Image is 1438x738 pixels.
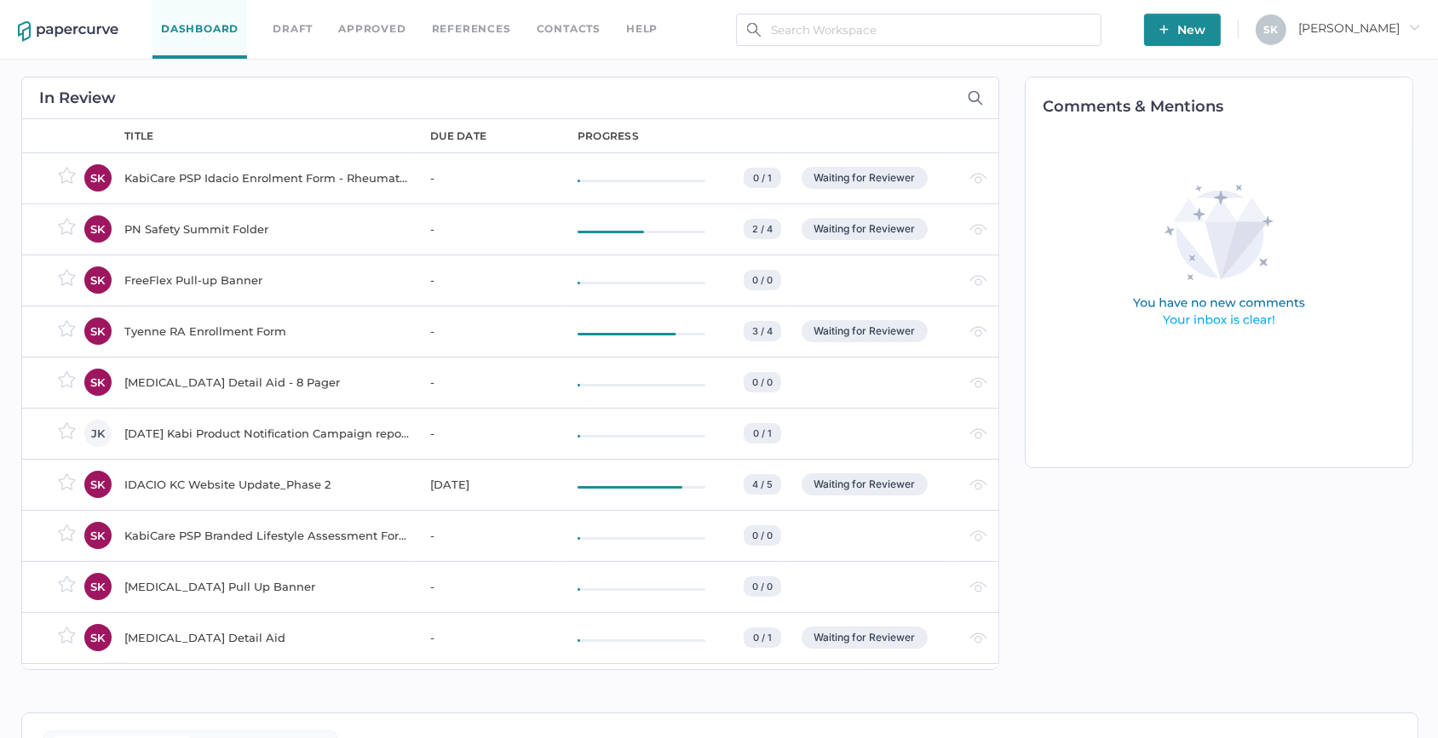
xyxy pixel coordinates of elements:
img: star-inactive.70f2008a.svg [58,320,76,337]
div: JK [84,420,112,447]
div: 0 / 0 [744,525,781,546]
div: help [626,20,658,38]
div: 0 / 0 [744,576,781,597]
div: 0 / 1 [744,627,781,648]
img: eye-light-gray.b6d092a5.svg [969,530,987,541]
div: Waiting for Reviewer [802,473,928,495]
div: title [124,129,154,144]
img: eye-light-gray.b6d092a5.svg [969,326,987,337]
div: Waiting for Reviewer [802,218,928,240]
div: 0 / 1 [744,168,781,188]
img: star-inactive.70f2008a.svg [58,473,76,490]
div: KabiCare PSP Idacio Enrolment Form - Rheumatology (All Indications) [124,168,410,188]
td: - [413,663,561,714]
span: S K [1264,23,1279,36]
div: due date [430,129,486,144]
td: - [413,612,561,663]
div: 2 / 4 [744,219,781,239]
div: progress [578,129,639,144]
div: [MEDICAL_DATA] Detail Aid [124,627,410,648]
div: 0 / 0 [744,270,781,290]
img: star-inactive.70f2008a.svg [58,524,76,541]
div: SK [84,369,112,396]
div: Waiting for Reviewer [802,167,928,189]
div: SK [84,318,112,345]
img: star-inactive.70f2008a.svg [58,626,76,644]
span: New [1159,14,1205,46]
div: [DATE] [430,474,557,495]
span: [PERSON_NAME] [1298,20,1420,36]
div: FreeFlex Pull-up Banner [124,270,410,290]
img: eye-light-gray.b6d092a5.svg [969,275,987,286]
a: References [432,20,511,38]
img: eye-light-gray.b6d092a5.svg [969,428,987,439]
td: - [413,255,561,306]
img: eye-light-gray.b6d092a5.svg [969,224,987,235]
img: star-inactive.70f2008a.svg [58,575,76,592]
div: IDACIO KC Website Update_Phase 2 [124,474,410,495]
a: Draft [273,20,313,38]
img: eye-light-gray.b6d092a5.svg [969,479,987,490]
td: - [413,152,561,203]
button: New [1144,14,1221,46]
a: Contacts [537,20,601,38]
img: comments-empty-state.0193fcf7.svg [1096,171,1342,342]
td: - [413,561,561,612]
a: Approved [338,20,406,38]
td: - [413,510,561,561]
td: - [413,408,561,459]
img: eye-light-gray.b6d092a5.svg [969,632,987,644]
div: [DATE] Kabi Product Notification Campaign report [124,423,410,443]
img: eye-light-gray.b6d092a5.svg [969,173,987,184]
div: SK [84,164,112,192]
div: SK [84,573,112,600]
img: plus-white.e19ec114.svg [1159,25,1169,34]
img: star-inactive.70f2008a.svg [58,269,76,286]
div: Waiting for Reviewer [802,626,928,649]
div: SK [84,215,112,243]
div: 3 / 4 [744,321,781,341]
img: star-inactive.70f2008a.svg [58,167,76,184]
td: - [413,357,561,408]
div: SK [84,266,112,294]
div: 0 / 0 [744,372,781,392]
div: SK [84,471,112,498]
div: SK [84,624,112,651]
img: star-inactive.70f2008a.svg [58,218,76,235]
div: 0 / 1 [744,423,781,443]
input: Search Workspace [736,14,1102,46]
img: star-inactive.70f2008a.svg [58,422,76,439]
img: search.bf03fe8b.svg [747,23,761,37]
img: eye-light-gray.b6d092a5.svg [969,581,987,592]
div: 4 / 5 [744,474,781,495]
div: Waiting for Reviewer [802,320,928,342]
div: [MEDICAL_DATA] Pull Up Banner [124,576,410,597]
img: papercurve-logo-colour.7244d18c.svg [18,21,118,42]
h2: In Review [39,90,116,106]
div: PN Safety Summit Folder [124,219,410,239]
img: eye-light-gray.b6d092a5.svg [969,377,987,388]
img: search-icon-expand.c6106642.svg [968,90,983,106]
div: [MEDICAL_DATA] Detail Aid - 8 Pager [124,372,410,392]
div: Tyenne RA Enrollment Form [124,321,410,341]
td: - [413,306,561,357]
div: KabiCare PSP Branded Lifestyle Assessment Forms - DLQI [124,525,410,546]
i: arrow_right [1408,21,1420,33]
img: star-inactive.70f2008a.svg [58,371,76,388]
div: SK [84,522,112,549]
td: - [413,203,561,255]
h2: Comments & Mentions [1043,99,1412,114]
